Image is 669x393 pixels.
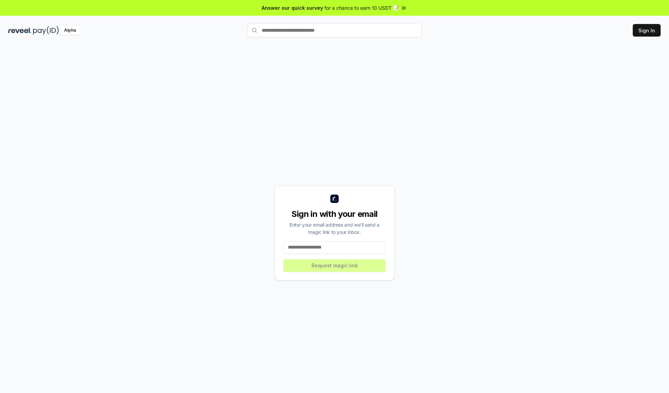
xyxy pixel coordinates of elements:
img: logo_small [330,195,339,203]
span: Answer our quick survey [262,4,323,11]
div: Sign in with your email [283,209,386,220]
img: pay_id [33,26,59,35]
div: Alpha [60,26,80,35]
span: for a chance to earn 10 USDT 📝 [324,4,399,11]
img: reveel_dark [8,26,32,35]
div: Enter your email address and we’ll send a magic link to your inbox. [283,221,386,236]
button: Sign In [633,24,661,37]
